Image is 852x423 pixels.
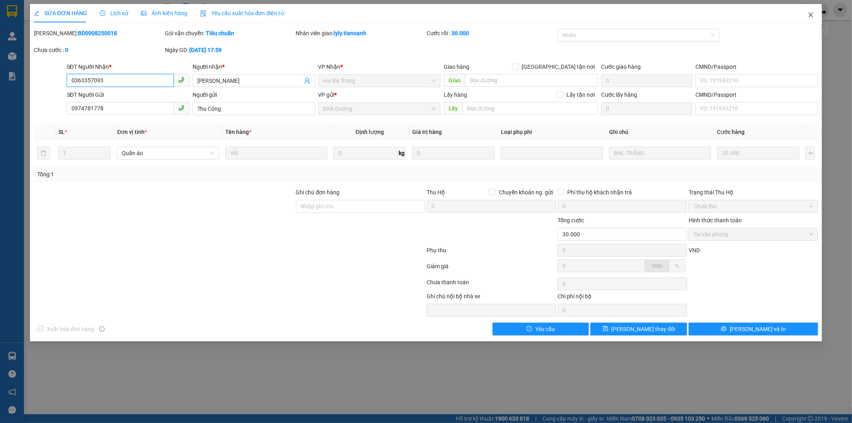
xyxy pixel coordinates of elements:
span: [PERSON_NAME] thay đổi [612,325,675,333]
span: Lấy hàng [444,92,467,98]
b: BD0908250018 [78,30,117,36]
div: Phụ thu [426,246,557,260]
span: Tên hàng [225,129,251,135]
span: save [603,326,608,332]
span: Xuất hóa đơn hàng [44,325,98,333]
div: SĐT Người Nhận [67,62,189,71]
label: Cước giao hàng [601,64,641,70]
span: Phí thu hộ khách nhận trả [564,188,635,197]
span: Lịch sử [100,10,128,16]
input: Cước giao hàng [601,74,692,87]
span: Tại văn phòng [693,228,813,240]
span: Bình Dương [323,103,436,115]
div: Ngày GD: [165,46,294,54]
div: Người gửi [193,90,315,99]
span: SL [58,129,65,135]
b: 0 [65,47,68,53]
div: Gói vận chuyển: [165,29,294,38]
span: VND [689,247,700,253]
span: Lấy [444,102,462,115]
input: VD: Bàn, Ghế [225,147,327,160]
th: Loại phụ phí [498,124,606,140]
span: Tổng cước [558,217,584,223]
span: phone [178,105,185,111]
img: icon [200,10,207,17]
span: Cước hàng [717,129,745,135]
span: [GEOGRAPHIC_DATA] tận nơi [518,62,598,71]
span: Định lượng [355,129,384,135]
span: Thu Hộ [427,189,445,196]
input: Dọc đường [465,74,598,87]
span: exclamation-circle [526,326,532,332]
b: Tiêu chuẩn [206,30,234,36]
span: picture [141,10,147,16]
button: exclamation-circleYêu cầu [493,323,589,335]
div: Giảm giá [426,262,557,276]
span: clock-circle [100,10,105,16]
input: Dọc đường [462,102,598,115]
div: Chi phí nội bộ [558,292,687,304]
span: Yêu cầu [535,325,555,333]
div: VP gửi [318,90,441,99]
span: SỬA ĐƠN HÀNG [34,10,87,16]
span: info-circle [99,326,105,332]
button: delete [37,147,50,160]
div: CMND/Passport [695,62,818,71]
span: close [808,12,814,18]
button: printer[PERSON_NAME] và In [689,323,818,335]
span: Đơn vị tính [117,129,147,135]
span: user-add [304,78,310,84]
input: Ghi chú đơn hàng [296,200,425,213]
span: Giao [444,74,465,87]
button: Close [800,4,822,26]
span: printer [721,326,727,332]
div: Nhân viên giao: [296,29,425,38]
span: Hai Bà Trưng [323,75,436,87]
span: VND [651,263,663,269]
span: Yêu cầu xuất hóa đơn điện tử [200,10,284,16]
span: [PERSON_NAME] và In [730,325,786,333]
label: Cước lấy hàng [601,92,637,98]
div: Trạng thái Thu Hộ [689,188,818,197]
b: 30.000 [451,30,469,36]
b: lyly.tienoanh [334,30,367,36]
div: [PERSON_NAME]: [34,29,163,38]
div: SĐT Người Gửi [67,90,189,99]
input: 0 [717,147,800,160]
span: Ảnh kiện hàng [141,10,187,16]
button: plus [806,147,815,160]
input: 0 [412,147,495,160]
input: Ghi Chú [609,147,711,160]
span: Giá trị hàng [412,129,442,135]
div: Ghi chú nội bộ nhà xe [427,292,556,304]
span: Chưa thu [693,200,813,212]
span: Chuyển khoản ng. gửi [496,188,556,197]
div: Chưa thanh toán [426,278,557,292]
div: CMND/Passport [695,90,818,99]
span: kg [398,147,406,160]
span: edit [34,10,40,16]
span: Giao hàng [444,64,469,70]
label: Hình thức thanh toán [689,217,742,223]
label: Ghi chú đơn hàng [296,189,340,196]
input: Cước lấy hàng [601,102,692,115]
th: Ghi chú [606,124,714,140]
b: [DATE] 17:59 [189,47,222,53]
span: phone [178,77,185,83]
span: VP Nhận [318,64,341,70]
div: Cước rồi : [427,29,556,38]
div: Tổng: 1 [37,170,329,179]
div: Chưa cước : [34,46,163,54]
div: Người nhận [193,62,315,71]
button: save[PERSON_NAME] thay đổi [590,323,687,335]
span: Lấy tận nơi [563,90,598,99]
span: % [675,263,679,269]
span: Quần áo [122,147,214,159]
